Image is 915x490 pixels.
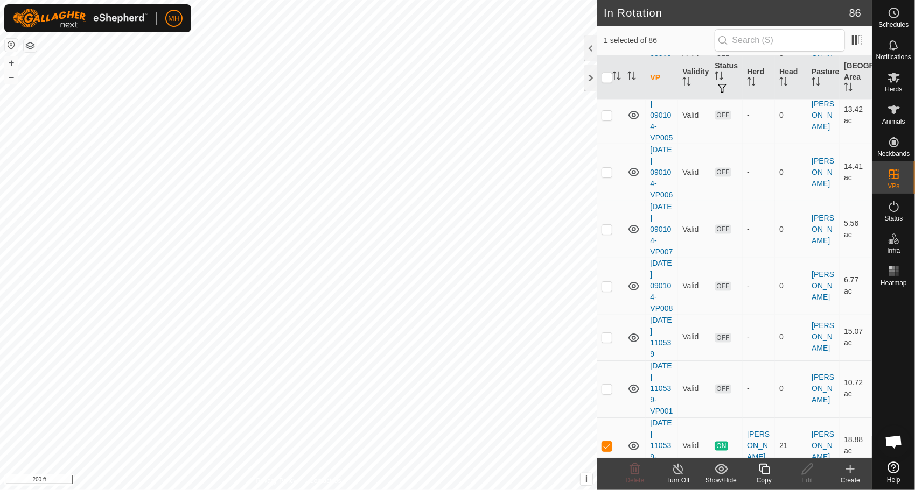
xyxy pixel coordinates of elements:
a: [PERSON_NAME] [812,373,834,404]
a: [PERSON_NAME] [812,271,834,302]
div: Create [829,475,872,485]
div: Open chat [878,425,910,458]
button: + [5,56,18,69]
a: [PERSON_NAME] [812,430,834,461]
td: 21 [775,417,807,474]
td: 14.41 ac [840,144,872,201]
td: Valid [678,258,710,315]
td: 5.56 ac [840,201,872,258]
p-sorticon: Activate to sort [682,79,691,88]
td: Valid [678,87,710,144]
td: Valid [678,144,710,201]
td: 13.42 ac [840,87,872,144]
input: Search (S) [715,29,845,52]
span: MH [168,13,180,24]
td: 0 [775,87,807,144]
span: 1 selected of 86 [604,35,714,46]
span: Schedules [878,22,909,28]
p-sorticon: Activate to sort [627,73,636,82]
th: [GEOGRAPHIC_DATA] Area [840,56,872,100]
div: - [747,281,771,292]
th: Validity [678,56,710,100]
p-sorticon: Activate to sort [612,73,621,82]
div: Turn Off [656,475,700,485]
span: Delete [626,477,645,484]
a: [DATE] 090104-VP006 [650,145,673,199]
p-sorticon: Activate to sort [812,79,820,88]
span: VPs [888,183,899,189]
td: 0 [775,360,807,417]
div: - [747,224,771,235]
div: - [747,384,771,395]
span: Status [884,215,903,222]
div: - [747,167,771,178]
td: 0 [775,315,807,360]
p-sorticon: Activate to sort [779,79,788,88]
a: [DATE] 090104-VP005 [650,88,673,142]
span: Infra [887,247,900,254]
a: Contact Us [309,476,341,486]
div: Edit [786,475,829,485]
span: Neckbands [877,151,910,157]
th: Head [775,56,807,100]
p-sorticon: Activate to sort [844,84,853,93]
td: 18.88 ac [840,417,872,474]
span: OFF [715,333,731,343]
a: [DATE] 110539-VP002 [650,419,673,473]
span: Animals [882,118,905,125]
td: 0 [775,258,807,315]
a: [PERSON_NAME] [812,100,834,131]
span: Help [887,477,900,483]
span: i [585,474,588,484]
a: [PERSON_NAME] [812,214,834,245]
span: Notifications [876,54,911,60]
button: Map Layers [24,39,37,52]
th: Herd [743,56,775,100]
td: 6.77 ac [840,258,872,315]
span: Heatmap [881,280,907,286]
p-sorticon: Activate to sort [715,73,723,82]
span: 86 [849,5,861,21]
span: OFF [715,282,731,291]
span: OFF [715,225,731,234]
p-sorticon: Activate to sort [747,79,756,88]
span: OFF [715,111,731,120]
a: [DATE] 090104-VP007 [650,202,673,256]
th: Pasture [807,56,840,100]
a: Help [872,457,915,487]
a: [DATE] 090104-VP008 [650,259,673,313]
td: 0 [775,144,807,201]
td: 10.72 ac [840,360,872,417]
a: [PERSON_NAME] [812,322,834,353]
th: VP [646,56,678,100]
a: [DATE] 110539 [650,316,672,359]
button: – [5,70,18,83]
td: Valid [678,201,710,258]
a: [PERSON_NAME] [812,157,834,188]
span: ON [715,442,728,451]
td: 15.07 ac [840,315,872,360]
td: 0 [775,201,807,258]
div: Show/Hide [700,475,743,485]
div: - [747,110,771,121]
td: Valid [678,417,710,474]
a: [DATE] 110539-VP001 [650,362,673,416]
div: - [747,332,771,343]
td: Valid [678,360,710,417]
div: [PERSON_NAME] [747,429,771,463]
div: Copy [743,475,786,485]
h2: In Rotation [604,6,849,19]
th: Status [710,56,743,100]
span: OFF [715,385,731,394]
button: i [581,473,592,485]
span: Herds [885,86,902,93]
a: Privacy Policy [256,476,297,486]
td: Valid [678,315,710,360]
button: Reset Map [5,39,18,52]
img: Gallagher Logo [13,9,148,28]
span: OFF [715,168,731,177]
